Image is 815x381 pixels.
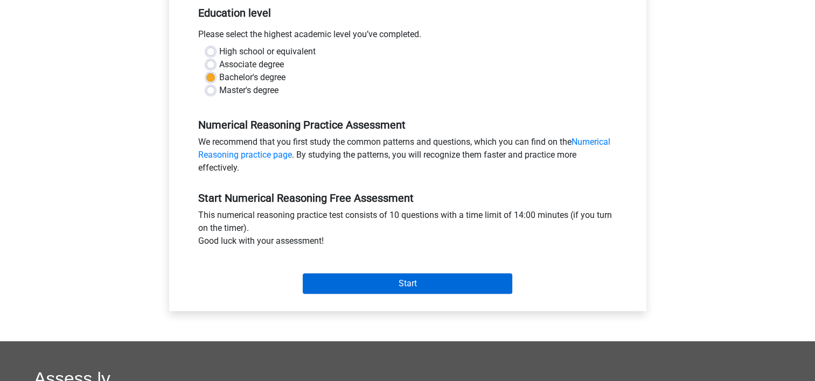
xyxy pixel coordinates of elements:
h5: Numerical Reasoning Practice Assessment [198,118,617,131]
div: This numerical reasoning practice test consists of 10 questions with a time limit of 14:00 minute... [190,209,625,252]
h5: Education level [198,2,617,24]
div: We recommend that you first study the common patterns and questions, which you can find on the . ... [190,136,625,179]
label: High school or equivalent [219,45,316,58]
label: Associate degree [219,58,284,71]
label: Master's degree [219,84,278,97]
h5: Start Numerical Reasoning Free Assessment [198,192,617,204]
label: Bachelor's degree [219,71,285,84]
div: Please select the highest academic level you’ve completed. [190,28,625,45]
input: Start [303,273,512,294]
